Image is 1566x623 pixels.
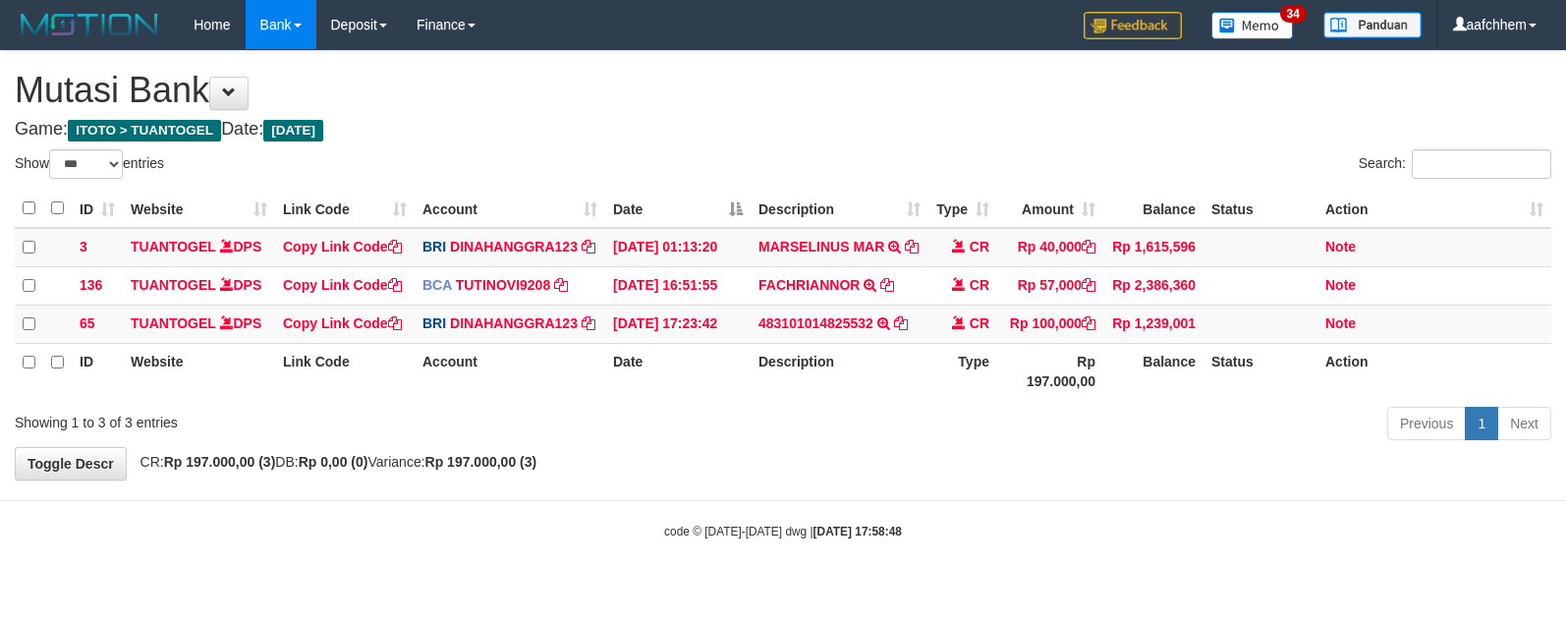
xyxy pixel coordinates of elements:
[970,277,989,293] span: CR
[123,266,275,305] td: DPS
[758,239,884,255] a: MARSELINUS MAR
[605,305,751,343] td: [DATE] 17:23:42
[605,228,751,267] td: [DATE] 01:13:20
[15,447,127,481] a: Toggle Descr
[1497,407,1551,440] a: Next
[164,454,276,470] strong: Rp 197.000,00 (3)
[970,315,989,331] span: CR
[131,239,216,255] a: TUANTOGEL
[1084,12,1182,39] img: Feedback.jpg
[15,149,164,179] label: Show entries
[425,454,537,470] strong: Rp 197.000,00 (3)
[415,190,605,228] th: Account: activate to sort column ascending
[1323,12,1422,38] img: panduan.png
[1203,343,1317,399] th: Status
[450,315,578,331] a: DINAHANGGRA123
[997,266,1103,305] td: Rp 57,000
[131,315,216,331] a: TUANTOGEL
[1103,228,1203,267] td: Rp 1,615,596
[1211,12,1294,39] img: Button%20Memo.svg
[970,239,989,255] span: CR
[283,277,402,293] a: Copy Link Code
[1082,277,1095,293] a: Copy Rp 57,000 to clipboard
[15,405,638,432] div: Showing 1 to 3 of 3 entries
[1103,266,1203,305] td: Rp 2,386,360
[1325,239,1356,255] a: Note
[450,239,578,255] a: DINAHANGGRA123
[1103,305,1203,343] td: Rp 1,239,001
[80,239,87,255] span: 3
[275,190,415,228] th: Link Code: activate to sort column ascending
[758,277,860,293] a: FACHRIANNOR
[1103,343,1203,399] th: Balance
[894,315,908,331] a: Copy 483101014825532 to clipboard
[1082,239,1095,255] a: Copy Rp 40,000 to clipboard
[605,190,751,228] th: Date: activate to sort column descending
[49,149,123,179] select: Showentries
[1203,190,1317,228] th: Status
[905,239,919,255] a: Copy MARSELINUS MAR to clipboard
[299,454,368,470] strong: Rp 0,00 (0)
[928,343,997,399] th: Type
[1412,149,1551,179] input: Search:
[422,277,452,293] span: BCA
[283,315,402,331] a: Copy Link Code
[68,120,221,142] span: ITOTO > TUANTOGEL
[123,228,275,267] td: DPS
[283,239,402,255] a: Copy Link Code
[758,315,873,331] a: 483101014825532
[751,190,928,228] th: Description: activate to sort column ascending
[1103,190,1203,228] th: Balance
[456,277,550,293] a: TUTINOVI9208
[928,190,997,228] th: Type: activate to sort column ascending
[80,277,102,293] span: 136
[72,343,123,399] th: ID
[1359,149,1551,179] label: Search:
[1280,5,1307,23] span: 34
[605,343,751,399] th: Date
[582,315,595,331] a: Copy DINAHANGGRA123 to clipboard
[123,190,275,228] th: Website: activate to sort column ascending
[582,239,595,255] a: Copy DINAHANGGRA123 to clipboard
[664,525,902,538] small: code © [DATE]-[DATE] dwg |
[123,305,275,343] td: DPS
[131,277,216,293] a: TUANTOGEL
[1387,407,1466,440] a: Previous
[997,305,1103,343] td: Rp 100,000
[1465,407,1498,440] a: 1
[997,343,1103,399] th: Rp 197.000,00
[1317,343,1551,399] th: Action
[422,315,446,331] span: BRI
[1082,315,1095,331] a: Copy Rp 100,000 to clipboard
[554,277,568,293] a: Copy TUTINOVI9208 to clipboard
[415,343,605,399] th: Account
[1325,277,1356,293] a: Note
[275,343,415,399] th: Link Code
[997,228,1103,267] td: Rp 40,000
[880,277,894,293] a: Copy FACHRIANNOR to clipboard
[15,10,164,39] img: MOTION_logo.png
[1317,190,1551,228] th: Action: activate to sort column ascending
[72,190,123,228] th: ID: activate to sort column ascending
[422,239,446,255] span: BRI
[131,454,537,470] span: CR: DB: Variance:
[263,120,323,142] span: [DATE]
[123,343,275,399] th: Website
[80,315,95,331] span: 65
[15,120,1551,140] h4: Game: Date:
[1325,315,1356,331] a: Note
[751,343,928,399] th: Description
[605,266,751,305] td: [DATE] 16:51:55
[15,71,1551,110] h1: Mutasi Bank
[813,525,902,538] strong: [DATE] 17:58:48
[997,190,1103,228] th: Amount: activate to sort column ascending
